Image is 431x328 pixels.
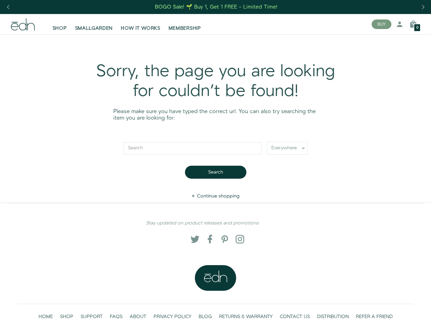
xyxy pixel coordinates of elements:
button: Search [185,166,246,179]
em: Stay updated on product releases and promotions [146,220,259,227]
a: SUPPORT [77,310,106,324]
span: PRIVACY POLICY [154,313,191,320]
span: HOW IT WORKS [121,25,160,32]
span: SMALLGARDEN [75,25,113,32]
a: BLOG [195,310,215,324]
a: DISTRIBUTION [313,310,352,324]
span: BLOG [199,313,212,320]
span: MEMBERSHIP [169,25,201,32]
a: SMALLGARDEN [71,17,117,32]
a: BOGO Sale! 🌱 Buy 1, Get 1 FREE – Limited Time! [154,2,278,12]
span: RETURNS & WARRANTY [219,313,273,320]
a: REFER A FRIEND [352,310,396,324]
input: Search [124,142,261,154]
div: Sorry, the page you are looking for couldn't be found! [93,62,339,101]
span: HOME [39,313,53,320]
a: FAQS [106,310,126,324]
a: Continue shopping [186,190,245,203]
span: SHOP [60,313,73,320]
a: PRIVACY POLICY [150,310,195,324]
a: SHOP [56,310,77,324]
span: DISTRIBUTION [317,313,349,320]
button: BUY [372,19,391,29]
a: RETURNS & WARRANTY [215,310,276,324]
span: ABOUT [130,313,146,320]
span: FAQS [110,313,123,320]
a: SHOP [48,17,71,32]
a: HOW IT WORKS [117,17,164,32]
span: SUPPORT [81,313,103,320]
a: CONTACT US [276,310,313,324]
span: CONTACT US [280,313,310,320]
span: 0 [416,26,418,30]
a: HOME [35,310,56,324]
span: SHOP [53,25,67,32]
a: ABOUT [126,310,150,324]
div: BOGO Sale! 🌱 Buy 1, Get 1 FREE – Limited Time! [155,3,277,11]
span: Continue shopping [197,193,240,200]
span: REFER A FRIEND [356,313,393,320]
a: MEMBERSHIP [164,17,205,32]
p: Please make sure you have typed the correct url. You can also try searching the item you are look... [113,108,318,121]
